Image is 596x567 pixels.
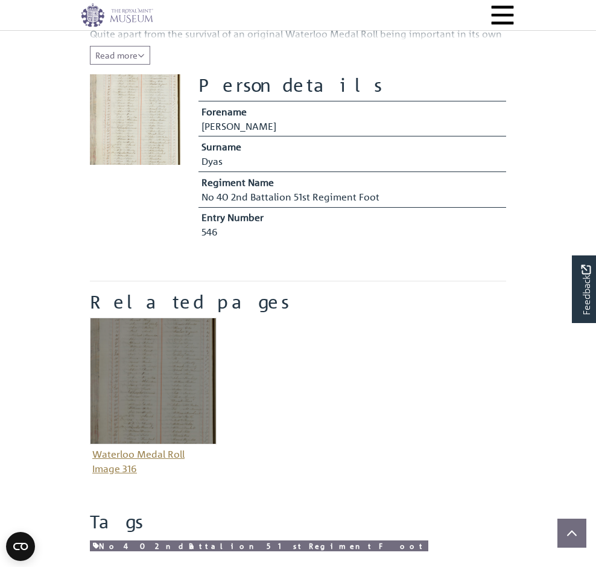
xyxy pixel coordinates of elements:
[90,46,150,65] button: Read all of the content
[6,532,35,561] button: Open CMP widget
[490,2,515,28] button: Menu
[198,190,506,207] td: No 40 2nd Battalion 51st Regiment Foot
[198,119,506,136] td: [PERSON_NAME]
[90,511,506,533] h2: Tags
[198,225,506,242] td: 546
[90,318,217,478] a: Waterloo Medal Roll Image 316 Waterloo Medal Roll Image 316
[95,50,145,60] span: Read more
[90,291,506,313] h2: Related pages
[198,207,506,225] th: Entry Number
[198,171,506,190] th: Regiment Name
[90,540,428,552] a: No 40 2nd Battalion 51st Regiment Foot
[198,136,506,154] th: Surname
[90,318,217,444] img: Waterloo Medal Roll Image 316
[557,519,586,548] button: Scroll to top
[198,154,506,171] td: Dyas
[198,101,506,119] th: Forename
[81,3,153,27] img: logo_wide.png
[579,264,593,315] span: Feedback
[81,318,226,496] div: Item related to this entity
[198,74,506,96] h2: Person details
[90,74,180,165] img: Dyas, Joseph, 546
[572,255,596,323] a: Would you like to provide feedback?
